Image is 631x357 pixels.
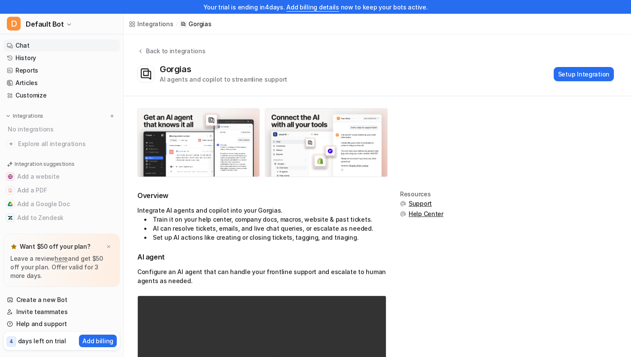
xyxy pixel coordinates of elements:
a: Invite teammates [3,306,120,318]
a: Chat [3,40,120,52]
h3: AI agent [137,252,386,262]
p: 4 [9,338,13,345]
img: x [106,244,111,250]
img: support.svg [400,211,406,217]
a: Create a new Bot [3,294,120,306]
button: Add billing [79,335,117,347]
button: Help Center [400,210,443,218]
img: menu_add.svg [109,113,115,119]
a: Add billing details [286,3,339,11]
span: D [7,17,21,31]
div: Resources [400,191,443,198]
span: Support [409,199,432,208]
span: / [176,20,178,28]
button: Support [400,199,443,208]
li: AI can resolve tickets, emails, and live chat queries, or escalate as needed. [144,224,386,233]
button: Setup Integration [554,67,614,81]
button: Add a websiteAdd a website [3,170,120,183]
a: Gorgias [180,20,211,28]
p: Leave a review and get $50 off your plan. Offer valid for 3 more days. [10,254,113,280]
p: Want $50 off your plan? [20,242,91,251]
p: Integrations [13,113,43,119]
img: Gorgias icon [138,66,154,82]
img: explore all integrations [7,140,15,148]
img: support.svg [400,201,406,207]
a: Reports [3,64,120,76]
img: Add a Google Doc [8,201,13,207]
div: Integrate AI agents and copilot into your Gorgias. [137,206,386,242]
button: Add a Google DocAdd a Google Doc [3,197,120,211]
img: Add a website [8,174,13,179]
a: here [55,255,68,262]
div: Gorgias [160,64,194,74]
div: AI agents and copilot to streamline support [160,75,287,84]
p: Integration suggestions [15,160,74,168]
button: Integrations [3,112,46,120]
span: Explore all integrations [18,137,116,151]
a: Customize [3,89,120,101]
p: Gorgias [188,20,211,28]
li: Set up AI actions like creating or closing tickets, tagging, and triaging. [144,233,386,242]
button: Back to integrations [137,46,205,64]
div: Integrations [137,19,173,28]
h2: Overview [137,191,386,201]
a: History [3,52,120,64]
p: Add billing [82,336,113,345]
div: No integrations [5,122,120,136]
div: Back to integrations [143,46,205,55]
p: Configure an AI agent that can handle your frontline support and escalate to human agents as needed. [137,267,386,285]
img: Add to Zendesk [8,215,13,220]
span: Default Bot [26,18,64,30]
img: Add a PDF [8,188,13,193]
a: Integrations [129,19,173,28]
a: Articles [3,77,120,89]
p: days left on trial [18,336,66,345]
span: Help Center [409,210,443,218]
img: star [10,243,17,250]
button: Add to ZendeskAdd to Zendesk [3,211,120,225]
li: Train it on your help center, company docs, macros, website & past tickets. [144,215,386,224]
button: Add a PDFAdd a PDF [3,183,120,197]
img: expand menu [5,113,11,119]
a: Explore all integrations [3,138,120,150]
a: Help and support [3,318,120,330]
